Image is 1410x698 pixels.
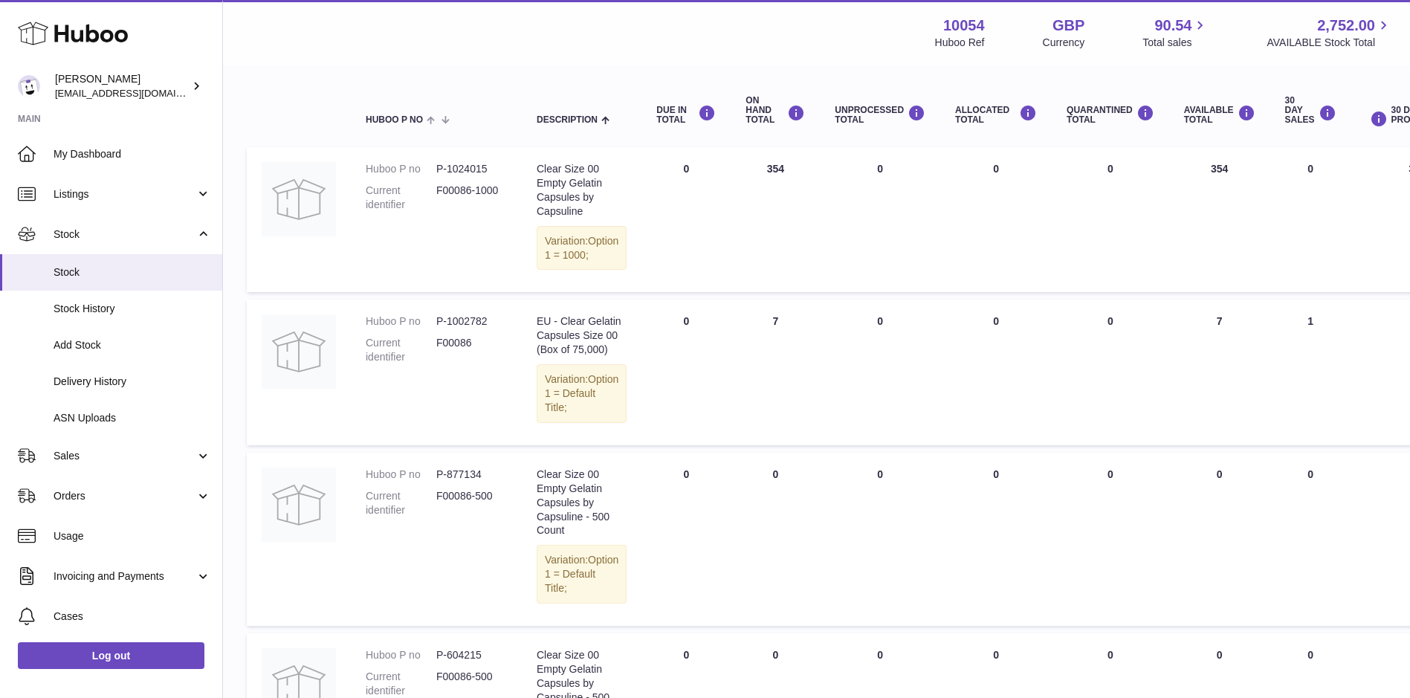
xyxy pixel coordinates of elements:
div: Variation: [537,364,627,423]
td: 354 [731,147,820,292]
a: 2,752.00 AVAILABLE Stock Total [1267,16,1392,50]
td: 1 [1270,300,1351,445]
span: 90.54 [1154,16,1191,36]
dd: F00086-500 [436,670,507,698]
span: Stock [54,227,195,242]
span: Listings [54,187,195,201]
span: Option 1 = 1000; [545,235,618,261]
span: Stock [54,265,211,279]
span: 2,752.00 [1317,16,1375,36]
td: 0 [940,453,1052,626]
dt: Current identifier [366,670,436,698]
dt: Huboo P no [366,468,436,482]
span: Sales [54,449,195,463]
span: 0 [1107,649,1113,661]
div: UNPROCESSED Total [835,105,925,125]
strong: 10054 [943,16,985,36]
div: Variation: [537,226,627,271]
td: 0 [1270,147,1351,292]
span: 0 [1107,468,1113,480]
dd: P-604215 [436,648,507,662]
div: 30 DAY SALES [1285,96,1336,126]
td: 0 [731,453,820,626]
span: Cases [54,610,211,624]
td: 0 [820,300,940,445]
dt: Huboo P no [366,648,436,662]
dd: P-1024015 [436,162,507,176]
div: QUARANTINED Total [1067,105,1154,125]
td: 0 [940,147,1052,292]
div: Variation: [537,545,627,604]
span: Total sales [1142,36,1209,50]
div: EU - Clear Gelatin Capsules Size 00 (Box of 75,000) [537,314,627,357]
div: Clear Size 00 Empty Gelatin Capsules by Capsuline [537,162,627,219]
span: Add Stock [54,338,211,352]
span: AVAILABLE Stock Total [1267,36,1392,50]
dt: Huboo P no [366,314,436,329]
div: Clear Size 00 Empty Gelatin Capsules by Capsuline - 500 Count [537,468,627,537]
span: 0 [1107,163,1113,175]
img: product image [262,468,336,542]
dt: Current identifier [366,489,436,517]
dt: Huboo P no [366,162,436,176]
span: Option 1 = Default Title; [545,554,618,594]
a: Log out [18,642,204,669]
span: Invoicing and Payments [54,569,195,584]
div: AVAILABLE Total [1184,105,1255,125]
td: 354 [1169,147,1270,292]
a: 90.54 Total sales [1142,16,1209,50]
img: product image [262,162,336,236]
span: Huboo P no [366,115,423,125]
span: Stock History [54,302,211,316]
td: 0 [641,300,731,445]
span: My Dashboard [54,147,211,161]
span: Option 1 = Default Title; [545,373,618,413]
td: 0 [1270,453,1351,626]
dd: P-877134 [436,468,507,482]
strong: GBP [1052,16,1084,36]
td: 0 [820,147,940,292]
dt: Current identifier [366,336,436,364]
img: product image [262,314,336,389]
span: Orders [54,489,195,503]
td: 0 [641,147,731,292]
span: Description [537,115,598,125]
div: DUE IN TOTAL [656,105,716,125]
dd: P-1002782 [436,314,507,329]
span: [EMAIL_ADDRESS][DOMAIN_NAME] [55,87,219,99]
div: Huboo Ref [935,36,985,50]
td: 0 [820,453,940,626]
span: 0 [1107,315,1113,327]
span: Usage [54,529,211,543]
div: ON HAND Total [746,96,805,126]
td: 0 [940,300,1052,445]
span: ASN Uploads [54,411,211,425]
td: 0 [641,453,731,626]
dd: F00086-500 [436,489,507,517]
span: Delivery History [54,375,211,389]
td: 7 [731,300,820,445]
img: internalAdmin-10054@internal.huboo.com [18,75,40,97]
td: 0 [1169,453,1270,626]
dt: Current identifier [366,184,436,212]
td: 7 [1169,300,1270,445]
dd: F00086 [436,336,507,364]
dd: F00086-1000 [436,184,507,212]
div: [PERSON_NAME] [55,72,189,100]
div: Currency [1043,36,1085,50]
div: ALLOCATED Total [955,105,1037,125]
